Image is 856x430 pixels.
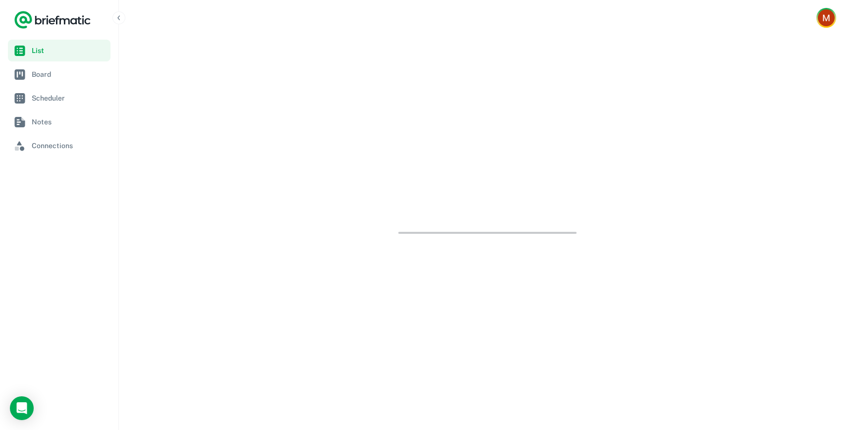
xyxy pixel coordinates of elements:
a: Logo [14,10,91,30]
span: Connections [32,140,107,151]
button: Account button [816,8,836,28]
div: Load Chat [10,396,34,420]
a: Scheduler [8,87,110,109]
span: Notes [32,116,107,127]
span: List [32,45,107,56]
span: Scheduler [32,93,107,104]
a: Connections [8,135,110,157]
span: Board [32,69,107,80]
a: List [8,40,110,61]
a: Notes [8,111,110,133]
a: Board [8,63,110,85]
img: Myranda James [818,9,835,26]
